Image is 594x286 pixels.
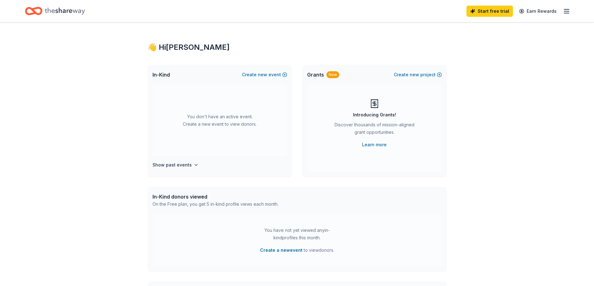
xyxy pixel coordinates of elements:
span: Grants [307,71,324,78]
a: Learn more [362,141,387,148]
a: Start free trial [466,6,513,17]
button: Create a newevent [260,246,302,254]
button: Show past events [152,161,199,169]
div: You don't have an active event. Create a new event to view donors. [152,85,287,156]
span: new [258,71,267,78]
div: New [326,71,339,78]
a: Home [25,4,85,18]
span: In-Kind [152,71,170,78]
button: Createnewproject [394,71,442,78]
span: to view donors . [260,246,334,254]
div: Introducing Grants! [353,111,396,119]
span: new [410,71,419,78]
button: Createnewevent [242,71,287,78]
div: On the Free plan, you get 5 in-kind profile views each month. [152,200,278,208]
div: You have not yet viewed any in-kind profiles this month. [258,227,336,241]
h4: Show past events [152,161,192,169]
a: Earn Rewards [515,6,560,17]
div: Discover thousands of mission-aligned grant opportunities. [332,121,417,138]
div: In-Kind donors viewed [152,193,278,200]
div: 👋 Hi [PERSON_NAME] [147,42,447,52]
